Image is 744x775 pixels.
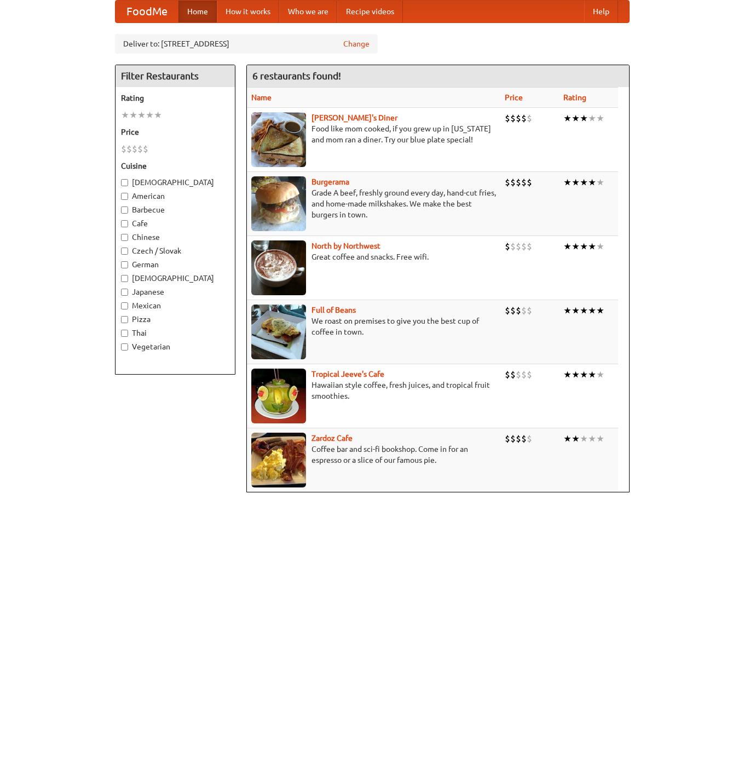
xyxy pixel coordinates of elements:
[121,300,229,311] label: Mexican
[588,369,596,381] li: ★
[121,93,229,104] h5: Rating
[588,240,596,252] li: ★
[121,273,229,284] label: [DEMOGRAPHIC_DATA]
[137,109,146,121] li: ★
[521,176,527,188] li: $
[132,143,137,155] li: $
[251,444,496,466] p: Coffee bar and sci-fi bookshop. Come in for an espresso or a slice of our famous pie.
[580,433,588,445] li: ★
[505,305,510,317] li: $
[521,433,527,445] li: $
[516,176,521,188] li: $
[337,1,403,22] a: Recipe videos
[563,240,572,252] li: ★
[505,93,523,102] a: Price
[121,248,128,255] input: Czech / Slovak
[312,306,356,314] a: Full of Beans
[115,34,378,54] div: Deliver to: [STREET_ADDRESS]
[121,275,128,282] input: [DEMOGRAPHIC_DATA]
[251,176,306,231] img: burgerama.jpg
[505,176,510,188] li: $
[596,305,604,317] li: ★
[121,343,128,351] input: Vegetarian
[251,369,306,423] img: jeeves.jpg
[588,112,596,124] li: ★
[121,286,229,297] label: Japanese
[516,112,521,124] li: $
[146,109,154,121] li: ★
[505,240,510,252] li: $
[505,369,510,381] li: $
[527,240,532,252] li: $
[251,112,306,167] img: sallys.jpg
[312,370,384,378] b: Tropical Jeeve's Cafe
[527,112,532,124] li: $
[572,305,580,317] li: ★
[121,245,229,256] label: Czech / Slovak
[154,109,162,121] li: ★
[516,369,521,381] li: $
[251,305,306,359] img: beans.jpg
[563,433,572,445] li: ★
[251,251,496,262] p: Great coffee and snacks. Free wifi.
[252,71,341,81] ng-pluralize: 6 restaurants found!
[121,289,128,296] input: Japanese
[580,112,588,124] li: ★
[521,369,527,381] li: $
[126,143,132,155] li: $
[563,305,572,317] li: ★
[121,328,229,338] label: Thai
[251,187,496,220] p: Grade A beef, freshly ground every day, hand-cut fries, and home-made milkshakes. We make the bes...
[505,433,510,445] li: $
[510,176,516,188] li: $
[312,242,380,250] b: North by Northwest
[516,433,521,445] li: $
[580,305,588,317] li: ★
[588,176,596,188] li: ★
[116,65,235,87] h4: Filter Restaurants
[121,259,229,270] label: German
[588,433,596,445] li: ★
[516,305,521,317] li: $
[251,433,306,487] img: zardoz.jpg
[121,179,128,186] input: [DEMOGRAPHIC_DATA]
[143,143,148,155] li: $
[251,123,496,145] p: Food like mom cooked, if you grew up in [US_STATE] and mom ran a diner. Try our blue plate special!
[521,305,527,317] li: $
[312,113,397,122] a: [PERSON_NAME]'s Diner
[121,143,126,155] li: $
[121,160,229,171] h5: Cuisine
[121,316,128,323] input: Pizza
[312,434,353,443] a: Zardoz Cafe
[563,176,572,188] li: ★
[121,204,229,215] label: Barbecue
[121,220,128,227] input: Cafe
[217,1,279,22] a: How it works
[121,127,229,137] h5: Price
[527,369,532,381] li: $
[121,234,128,241] input: Chinese
[572,240,580,252] li: ★
[121,302,128,309] input: Mexican
[137,143,143,155] li: $
[563,93,586,102] a: Rating
[580,369,588,381] li: ★
[121,341,229,352] label: Vegetarian
[505,112,510,124] li: $
[121,193,128,200] input: American
[588,305,596,317] li: ★
[563,369,572,381] li: ★
[572,369,580,381] li: ★
[116,1,178,22] a: FoodMe
[596,369,604,381] li: ★
[596,176,604,188] li: ★
[572,112,580,124] li: ★
[121,109,129,121] li: ★
[572,433,580,445] li: ★
[178,1,217,22] a: Home
[121,191,229,202] label: American
[121,330,128,337] input: Thai
[510,305,516,317] li: $
[121,261,128,268] input: German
